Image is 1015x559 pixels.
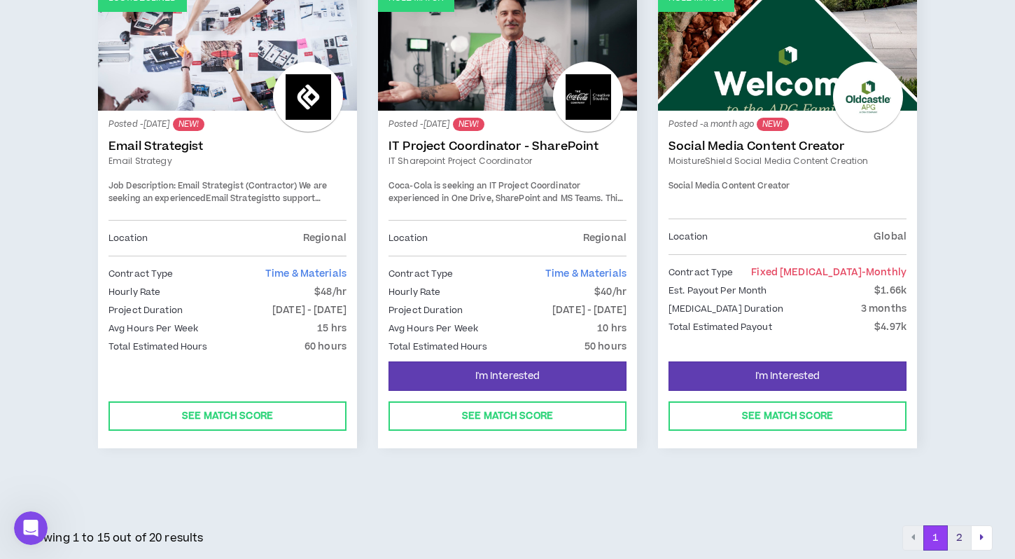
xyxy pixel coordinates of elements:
button: I'm Interested [668,361,906,391]
p: $1.66k [874,283,906,298]
p: Regional [583,230,626,246]
span: Time & Materials [265,267,346,281]
p: $40/hr [594,284,626,300]
p: $4.97k [874,319,906,335]
span: Social Media Content Creator [668,180,790,192]
strong: Email Strategist [206,193,272,205]
p: 50 hours [584,339,626,354]
a: Social Media Content Creator [668,139,906,153]
button: 2 [947,525,972,551]
span: I'm Interested [755,370,820,383]
p: Contract Type [668,265,734,280]
p: Total Estimated Hours [108,339,208,354]
nav: pagination [902,525,993,551]
p: Total Estimated Payout [668,319,772,335]
p: [MEDICAL_DATA] Duration [668,301,783,317]
p: Contract Type [388,266,454,282]
sup: NEW! [453,118,484,131]
p: Location [108,230,148,246]
p: [DATE] - [DATE] [272,303,346,318]
p: Global [874,229,906,244]
p: Posted - [DATE] [108,118,346,131]
p: 10 hrs [597,321,626,336]
button: I'm Interested [388,361,626,391]
p: Avg Hours Per Week [108,321,198,336]
p: [DATE] - [DATE] [552,303,626,318]
p: Total Estimated Hours [388,339,488,354]
p: Location [668,229,708,244]
p: Location [388,230,428,246]
p: Contract Type [108,266,174,282]
p: 15 hrs [317,321,346,336]
p: Project Duration [108,303,183,318]
a: Email Strategist [108,139,346,153]
p: Hourly Rate [108,284,160,300]
a: IT Sharepoint Project Coordinator [388,155,626,167]
sup: NEW! [173,118,204,131]
p: 3 months [861,301,906,317]
button: See Match Score [388,401,626,431]
p: $48/hr [314,284,346,300]
span: I'm Interested [475,370,540,383]
a: IT Project Coordinator - SharePoint [388,139,626,153]
p: 60 hours [304,339,346,354]
iframe: Intercom live chat [14,511,48,545]
button: See Match Score [108,401,346,431]
p: Hourly Rate [388,284,440,300]
span: Coca-Cola is seeking an IT Project Coordinator experienced in One Drive, SharePoint and MS Teams.... [388,180,623,241]
p: Posted - [DATE] [388,118,626,131]
p: Showing 1 to 15 out of 20 results [22,530,204,546]
span: Fixed [MEDICAL_DATA] [751,265,906,279]
a: MoistureShield Social Media Content Creation [668,155,906,167]
span: - monthly [862,265,906,279]
button: 1 [923,525,948,551]
span: We are seeking an experienced [108,180,327,205]
p: Avg Hours Per Week [388,321,478,336]
p: Project Duration [388,303,463,318]
sup: NEW! [757,118,788,131]
strong: Job Description: Email Strategist (Contractor) [108,180,297,192]
p: Regional [303,230,346,246]
p: Est. Payout Per Month [668,283,767,298]
span: Time & Materials [545,267,626,281]
button: See Match Score [668,401,906,431]
a: Email Strategy [108,155,346,167]
p: Posted - a month ago [668,118,906,131]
